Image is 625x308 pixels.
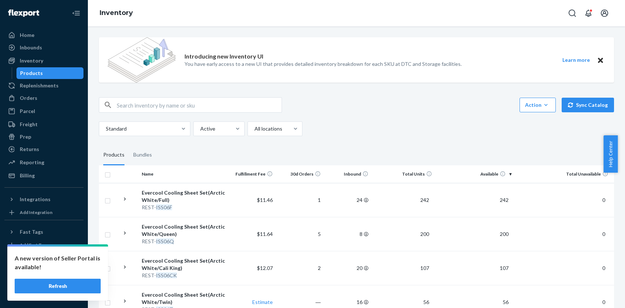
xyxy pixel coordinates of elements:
[20,228,43,236] div: Fast Tags
[252,299,273,305] a: Estimate
[15,254,101,271] p: A new version of Seller Portal is available!
[4,119,83,130] a: Freight
[324,251,371,285] td: 20
[4,131,83,143] a: Prep
[228,165,276,183] th: Fulfillment Fee
[185,52,263,61] p: Introducing new Inventory UI
[324,217,371,251] td: 8
[133,145,152,165] div: Bundles
[94,3,139,24] ol: breadcrumbs
[4,55,83,67] a: Inventory
[105,125,106,132] input: Standard
[185,60,462,68] p: You have early access to a new UI that provides detailed inventory breakdown for each SKU at DTC ...
[565,6,580,20] button: Open Search Box
[420,299,432,305] span: 56
[324,183,371,217] td: 24
[4,143,83,155] a: Returns
[15,279,101,293] button: Refresh
[20,242,46,248] div: Add Fast Tag
[142,189,225,204] div: Evercool Cooling Sheet Set(Arctic White/Full)
[4,194,83,205] button: Integrations
[276,183,323,217] td: 1
[4,42,83,53] a: Inbounds
[520,98,556,112] button: Action
[142,272,225,279] div: REST-
[599,265,608,271] span: 0
[20,44,42,51] div: Inbounds
[599,197,608,203] span: 0
[4,157,83,168] a: Reporting
[597,6,612,20] button: Open account menu
[200,125,200,132] input: Active
[20,82,59,89] div: Replenishments
[100,9,133,17] a: Inventory
[20,159,44,166] div: Reporting
[435,165,514,183] th: Available
[20,108,35,115] div: Parcel
[257,197,273,203] span: $11.46
[497,265,511,271] span: 107
[156,272,177,278] em: ISS06CK
[4,208,83,217] a: Add Integration
[324,165,371,183] th: Inbound
[142,238,225,245] div: REST-
[417,197,432,203] span: 242
[20,57,43,64] div: Inventory
[417,265,432,271] span: 107
[4,80,83,91] a: Replenishments
[599,231,608,237] span: 0
[8,10,39,17] img: Flexport logo
[20,31,34,39] div: Home
[558,56,594,65] button: Learn more
[156,238,174,244] em: ISS06Q
[525,101,550,109] div: Action
[4,290,83,301] button: Give Feedback
[117,98,282,112] input: Search inventory by name or sku
[4,252,83,264] a: Settings
[417,231,432,237] span: 200
[142,223,225,238] div: Evercool Cooling Sheet Set(Arctic White/Queen)
[142,204,225,211] div: REST-
[562,98,614,112] button: Sync Catalog
[4,105,83,117] a: Parcel
[4,92,83,104] a: Orders
[500,299,511,305] span: 56
[596,56,605,65] button: Close
[603,135,618,173] button: Help Center
[257,265,273,271] span: $12.07
[20,94,37,102] div: Orders
[142,291,225,306] div: Evercool Cooling Sheet Set(Arctic White/Twin)
[371,165,435,183] th: Total Units
[142,257,225,272] div: Evercool Cooling Sheet Set(Arctic White/Cali King)
[20,133,31,140] div: Prep
[4,170,83,181] a: Billing
[103,145,124,165] div: Products
[108,37,176,83] img: new-reports-banner-icon.82668bd98b6a51aee86340f2a7b77ae3.png
[20,146,39,153] div: Returns
[4,241,83,249] a: Add Fast Tag
[20,196,51,203] div: Integrations
[497,197,511,203] span: 242
[276,217,323,251] td: 5
[4,226,83,238] button: Fast Tags
[20,209,52,215] div: Add Integration
[4,265,83,277] a: Talk to Support
[276,165,323,183] th: 30d Orders
[20,172,35,179] div: Billing
[257,231,273,237] span: $11.64
[20,70,43,77] div: Products
[20,121,38,128] div: Freight
[4,277,83,289] a: Help Center
[4,29,83,41] a: Home
[497,231,511,237] span: 200
[139,165,228,183] th: Name
[599,299,608,305] span: 0
[69,6,83,20] button: Close Navigation
[156,204,172,210] em: ISS06F
[16,67,84,79] a: Products
[276,251,323,285] td: 2
[514,165,614,183] th: Total Unavailable
[581,6,596,20] button: Open notifications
